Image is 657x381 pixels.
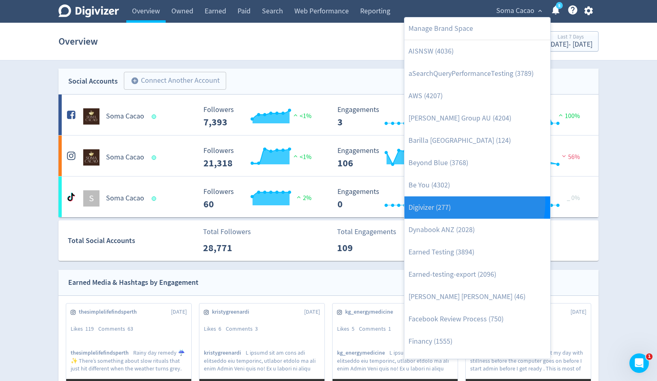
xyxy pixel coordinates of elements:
a: Facebook Review Process (750) [404,308,550,330]
a: Digivizer (277) [404,196,550,219]
a: Dynabook ANZ (2028) [404,219,550,241]
a: AISNSW (4036) [404,40,550,62]
a: Manage Brand Space [404,17,550,40]
a: FTG (2913) [404,353,550,375]
iframe: Intercom live chat [629,353,649,373]
a: [PERSON_NAME] Group AU (4204) [404,107,550,129]
a: aSearchQueryPerformanceTesting (3789) [404,62,550,85]
a: Earned Testing (3894) [404,241,550,263]
a: Be You (4302) [404,174,550,196]
span: 1 [646,353,653,360]
a: AWS (4207) [404,85,550,107]
a: Financy (1555) [404,330,550,353]
a: [PERSON_NAME] [PERSON_NAME] (46) [404,286,550,308]
a: Barilla [GEOGRAPHIC_DATA] (124) [404,129,550,152]
a: Beyond Blue (3768) [404,152,550,174]
a: Earned-testing-export (2096) [404,263,550,286]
